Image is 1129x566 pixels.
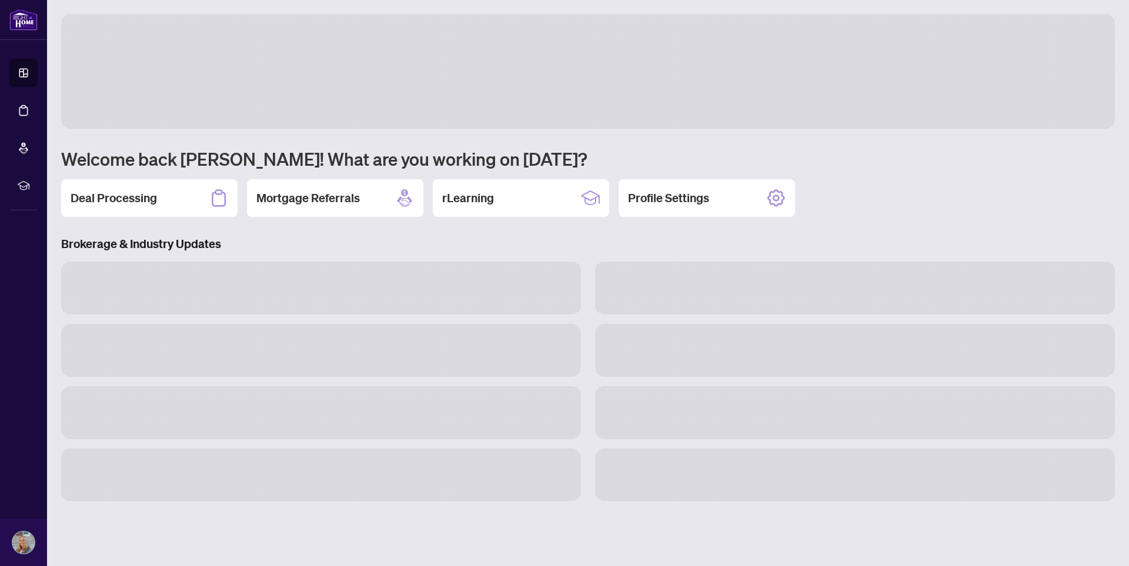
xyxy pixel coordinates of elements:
[61,148,1115,170] h1: Welcome back [PERSON_NAME]! What are you working on [DATE]?
[9,9,38,31] img: logo
[256,190,360,206] h2: Mortgage Referrals
[61,236,1115,252] h3: Brokerage & Industry Updates
[628,190,709,206] h2: Profile Settings
[442,190,494,206] h2: rLearning
[71,190,157,206] h2: Deal Processing
[12,531,35,554] img: Profile Icon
